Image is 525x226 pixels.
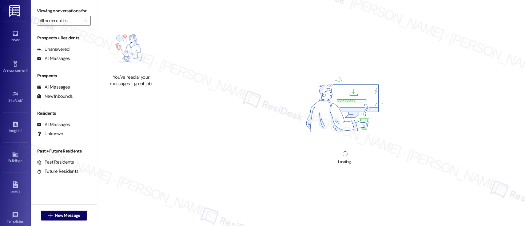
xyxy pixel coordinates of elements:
[104,74,158,87] div: You've read all your messages - great job!
[104,26,158,71] img: empty-state
[9,5,22,17] img: ResiDesk Logo
[37,121,70,128] div: All Messages
[37,46,70,53] div: Unanswered
[338,159,352,165] div: Loading...
[84,18,88,23] i: 
[37,84,70,90] div: All Messages
[31,148,97,154] div: Past + Future Residents
[37,55,70,62] div: All Messages
[41,211,87,220] button: New Message
[24,218,25,223] span: •
[3,149,28,166] a: Buildings
[37,168,78,175] div: Future Residents
[48,213,52,218] i: 
[31,35,97,41] div: Prospects + Residents
[27,67,28,72] span: •
[55,212,80,219] span: New Message
[37,131,63,137] div: Unknown
[3,89,28,105] a: Site Visit •
[37,159,74,165] div: Past Residents
[31,73,97,79] div: Prospects
[3,180,28,196] a: Leads
[40,16,81,26] input: All communities
[37,93,73,100] div: New Inbounds
[3,119,28,136] a: Insights •
[31,110,97,117] div: Residents
[21,128,22,132] span: •
[22,97,23,102] span: •
[37,6,91,16] label: Viewing conversations for
[3,28,28,45] a: Inbox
